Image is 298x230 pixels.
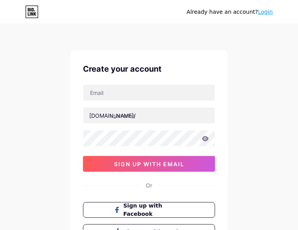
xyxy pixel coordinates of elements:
input: username [83,108,215,123]
div: Create your account [83,63,215,75]
span: Sign up with Facebook [123,202,184,218]
div: [DOMAIN_NAME]/ [89,111,136,120]
a: Login [258,9,273,15]
button: sign up with email [83,156,215,172]
input: Email [83,85,215,100]
div: Or [146,181,152,189]
div: Already have an account? [187,8,273,16]
span: sign up with email [114,161,184,167]
button: Sign up with Facebook [83,202,215,218]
